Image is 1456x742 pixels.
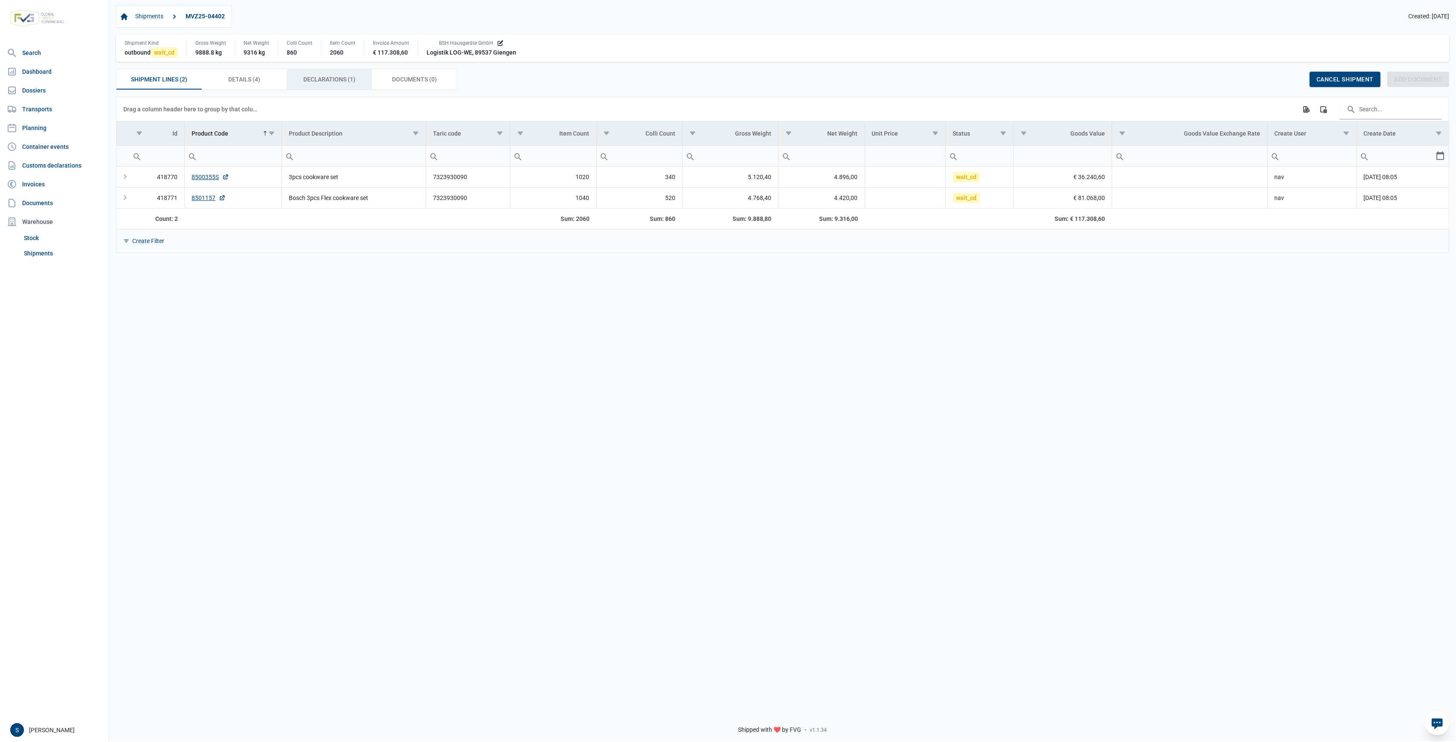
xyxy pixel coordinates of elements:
[426,145,510,166] td: Filter cell
[3,101,105,118] a: Transports
[282,122,426,146] td: Column Product Description
[3,176,105,193] a: Invoices
[510,146,596,166] input: Filter cell
[1310,72,1380,87] div: Cancel shipment
[1112,146,1267,166] input: Filter cell
[3,82,105,99] a: Dossiers
[932,130,939,136] span: Show filter options for column 'Unit Price'
[865,145,945,166] td: Filter cell
[645,130,675,137] div: Colli Count
[427,48,516,57] div: Logistik LOG-WE, 89537 Giengen
[1267,145,1357,166] td: Filter cell
[129,167,185,188] td: 418770
[779,145,865,166] td: Filter cell
[1357,146,1372,166] div: Search box
[1013,122,1112,146] td: Column Goods Value
[1267,167,1357,188] td: nav
[805,726,807,734] span: -
[596,145,683,166] td: Filter cell
[123,97,1442,121] div: Data grid toolbar
[1112,122,1267,146] td: Column Goods Value Exchange Rate
[1014,146,1112,166] input: Filter cell
[330,48,355,57] div: 2060
[510,122,596,146] td: Column Item Count
[603,214,676,223] div: Colli Count Sum: 860
[3,119,105,136] a: Planning
[683,167,779,188] td: 5.120,40
[289,130,343,137] div: Product Description
[131,74,187,84] span: Shipment Lines (2)
[185,122,282,146] td: Column Product Code
[195,40,226,46] div: Gross Weight
[1298,101,1314,117] div: Export all data to Excel
[560,130,590,137] div: Item Count
[785,214,858,223] div: Net Weight Sum: 9.316,00
[433,130,461,137] div: Taric code
[517,214,590,223] div: Item Count Sum: 2060
[1435,146,1445,166] div: Select
[182,9,228,24] a: MVZ25-04402
[597,146,683,166] input: Filter cell
[953,130,970,137] div: Status
[3,44,105,61] a: Search
[192,173,229,181] a: 8500355S
[1013,145,1112,166] td: Filter cell
[689,130,696,136] span: Show filter options for column 'Gross Weight'
[1357,146,1436,166] input: Filter cell
[3,157,105,174] a: Customs declarations
[683,187,779,208] td: 4.768,40
[7,6,67,30] img: FVG - Global freight forwarding
[3,213,105,230] div: Warehouse
[596,167,683,188] td: 340
[20,230,105,246] a: Stock
[596,122,683,146] td: Column Colli Count
[1119,130,1125,136] span: Show filter options for column 'Goods Value Exchange Rate'
[946,146,1013,166] input: Filter cell
[1268,146,1357,166] input: Filter cell
[129,146,145,166] div: Search box
[1357,122,1449,146] td: Column Create Date
[439,40,494,46] span: BSH Hausgeräte GmbH
[779,122,865,146] td: Column Net Weight
[129,122,185,146] td: Column Id
[1020,130,1027,136] span: Show filter options for column 'Goods Value'
[116,97,1449,252] div: Data grid with 2 rows and 14 columns
[129,187,185,208] td: 418771
[303,74,355,84] span: Declarations (1)
[287,48,312,57] div: 860
[282,145,426,166] td: Filter cell
[195,48,226,57] div: 9888.8 kg
[123,102,260,116] div: Drag a column header here to group by that column
[10,723,24,737] div: S
[1357,145,1449,166] td: Filter cell
[865,146,945,166] input: Filter cell
[865,122,945,146] td: Column Unit Price
[136,130,142,136] span: Show filter options for column 'Id'
[1343,130,1350,136] span: Show filter options for column 'Create User'
[330,40,355,46] div: Item Count
[946,146,961,166] div: Search box
[20,246,105,261] a: Shipments
[1364,130,1396,137] div: Create Date
[683,145,779,166] td: Filter cell
[1020,214,1105,223] div: Goods Value Sum: € 117.308,60
[129,145,185,166] td: Filter cell
[132,9,167,24] a: Shipments
[683,146,698,166] div: Search box
[244,40,269,46] div: Net Weight
[946,122,1014,146] td: Column Status
[510,167,596,188] td: 1020
[125,40,178,46] div: Shipment Kind
[1408,13,1449,20] span: Created: [DATE]
[125,48,178,57] div: outbound
[872,130,898,137] div: Unit Price
[244,48,269,57] div: 9316 kg
[810,727,827,733] span: v1.1.34
[1070,130,1105,137] div: Goods Value
[185,146,281,166] input: Filter cell
[3,138,105,155] a: Container events
[683,122,779,146] td: Column Gross Weight
[1267,122,1357,146] td: Column Create User
[1364,194,1398,201] span: [DATE] 08:05
[1316,101,1331,117] div: Column Chooser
